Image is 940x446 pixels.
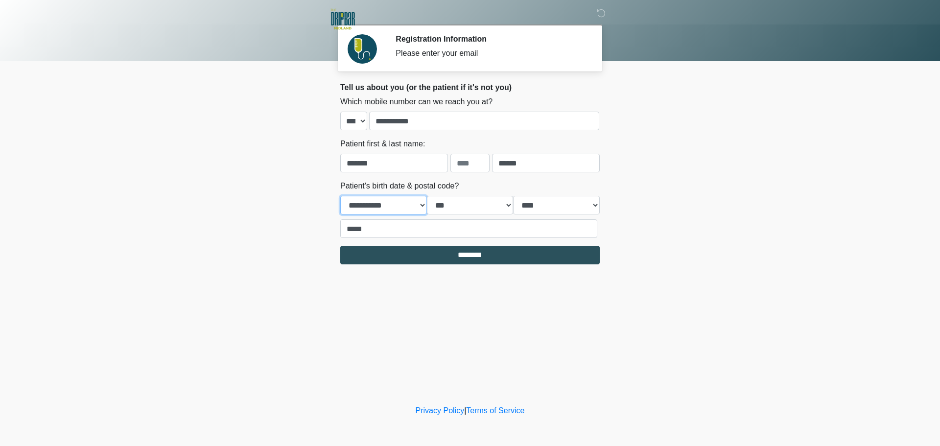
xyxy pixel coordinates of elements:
a: Privacy Policy [416,406,465,415]
div: Please enter your email [396,47,585,59]
label: Patient's birth date & postal code? [340,180,459,192]
h2: Tell us about you (or the patient if it's not you) [340,83,600,92]
a: | [464,406,466,415]
label: Patient first & last name: [340,138,425,150]
img: The DRIPBaR Midland Logo [330,7,355,32]
img: Agent Avatar [348,34,377,64]
label: Which mobile number can we reach you at? [340,96,493,108]
a: Terms of Service [466,406,524,415]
